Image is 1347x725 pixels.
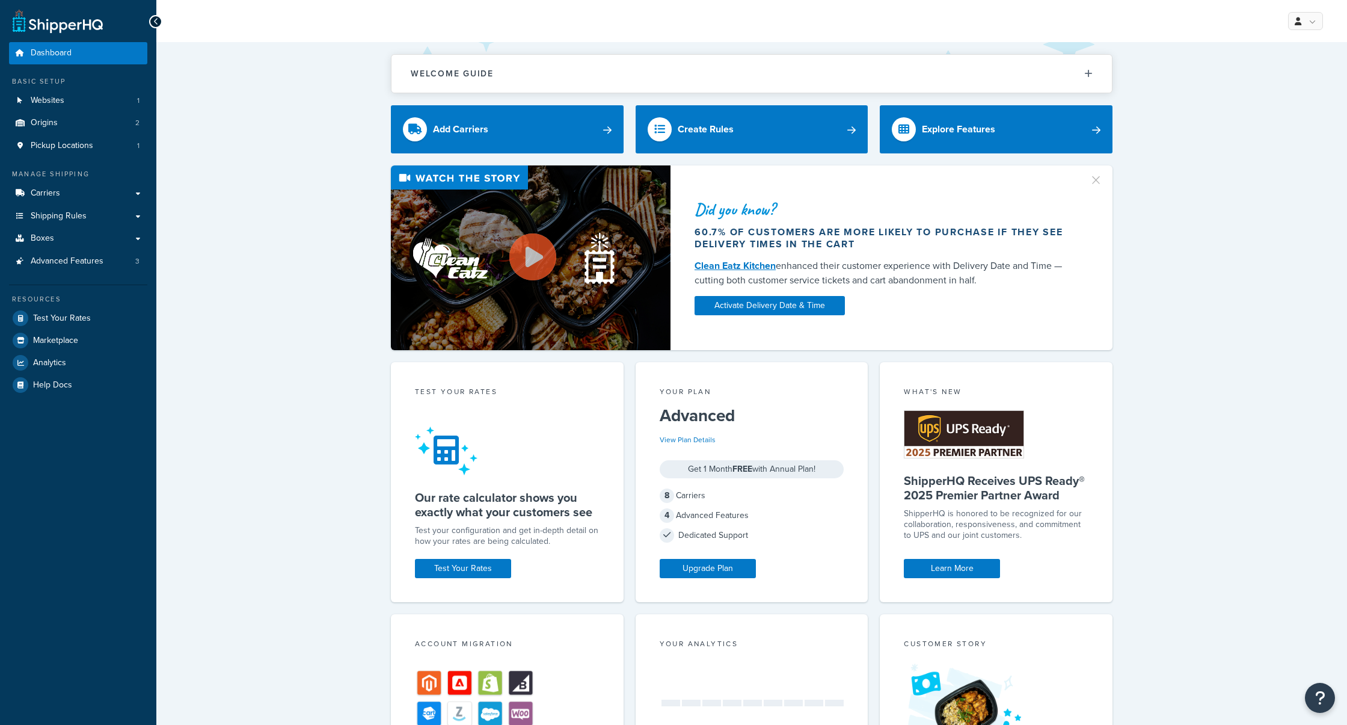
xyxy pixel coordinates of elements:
div: Resources [9,294,147,304]
span: 4 [660,508,674,523]
div: Your Plan [660,386,844,400]
a: Learn More [904,559,1000,578]
span: Marketplace [33,336,78,346]
a: Create Rules [636,105,868,153]
img: Video thumbnail [391,165,670,350]
div: Carriers [660,487,844,504]
a: Boxes [9,227,147,250]
span: Help Docs [33,380,72,390]
div: Create Rules [678,121,734,138]
strong: FREE [732,463,752,475]
span: Carriers [31,188,60,199]
button: Open Resource Center [1305,683,1335,713]
h5: ShipperHQ Receives UPS Ready® 2025 Premier Partner Award [904,474,1088,502]
a: Test Your Rates [415,559,511,578]
a: Clean Eatz Kitchen [695,259,776,273]
span: Origins [31,118,58,128]
div: Manage Shipping [9,169,147,179]
a: Dashboard [9,42,147,64]
a: Upgrade Plan [660,559,756,578]
a: Add Carriers [391,105,624,153]
span: Pickup Locations [31,141,93,151]
div: Dedicated Support [660,527,844,544]
a: Pickup Locations1 [9,135,147,157]
a: View Plan Details [660,434,716,445]
div: Explore Features [922,121,995,138]
span: 8 [660,489,674,503]
h5: Our rate calculator shows you exactly what your customers see [415,490,600,519]
div: Account Migration [415,638,600,652]
div: What's New [904,386,1088,400]
div: Your Analytics [660,638,844,652]
h5: Advanced [660,406,844,425]
span: Advanced Features [31,256,103,267]
a: Analytics [9,352,147,374]
div: Get 1 Month with Annual Plan! [660,460,844,478]
a: Help Docs [9,374,147,396]
a: Carriers [9,182,147,205]
p: ShipperHQ is honored to be recognized for our collaboration, responsiveness, and commitment to UP... [904,508,1088,541]
span: 3 [135,256,140,267]
div: Add Carriers [433,121,488,138]
span: Boxes [31,233,54,244]
a: Activate Delivery Date & Time [695,296,845,315]
a: Advanced Features3 [9,250,147,273]
div: enhanced their customer experience with Delivery Date and Time — cutting both customer service ti... [695,259,1075,288]
li: Advanced Features [9,250,147,273]
a: Shipping Rules [9,205,147,227]
a: Websites1 [9,90,147,112]
div: Test your configuration and get in-depth detail on how your rates are being calculated. [415,525,600,547]
div: Customer Story [904,638,1088,652]
span: Websites [31,96,64,106]
div: Did you know? [695,201,1075,218]
div: Test your rates [415,386,600,400]
span: Test Your Rates [33,313,91,324]
div: Advanced Features [660,507,844,524]
h2: Welcome Guide [411,69,494,78]
div: 60.7% of customers are more likely to purchase if they see delivery times in the cart [695,226,1075,250]
span: Shipping Rules [31,211,87,221]
a: Test Your Rates [9,307,147,329]
div: Basic Setup [9,76,147,87]
span: Analytics [33,358,66,368]
span: 1 [137,141,140,151]
a: Marketplace [9,330,147,351]
span: 2 [135,118,140,128]
button: Welcome Guide [391,55,1112,93]
li: Origins [9,112,147,134]
a: Origins2 [9,112,147,134]
span: 1 [137,96,140,106]
li: Websites [9,90,147,112]
li: Pickup Locations [9,135,147,157]
a: Explore Features [880,105,1112,153]
span: Dashboard [31,48,72,58]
